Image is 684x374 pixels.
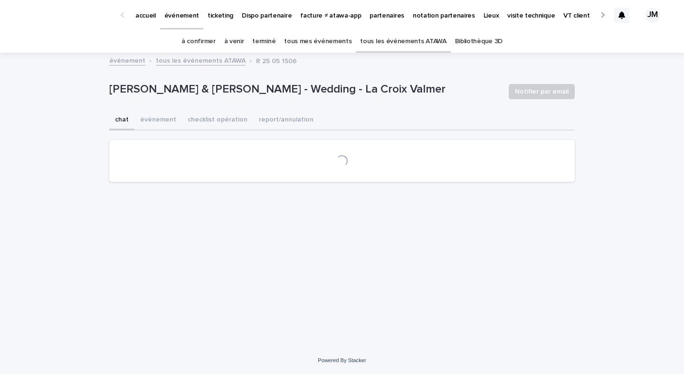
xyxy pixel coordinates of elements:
a: tous les événements ATAWA [360,30,446,53]
div: JM [645,8,660,23]
span: Notifier par email [515,87,569,96]
button: report/annulation [253,111,319,131]
button: événement [134,111,182,131]
button: chat [109,111,134,131]
a: événement [109,55,145,65]
a: terminé [252,30,275,53]
a: à venir [224,30,244,53]
img: Ls34BcGeRexTGTNfXpUC [19,6,111,25]
p: [PERSON_NAME] & [PERSON_NAME] - Wedding - La Croix Valmer [109,83,501,96]
a: tous les événements ATAWA [156,55,246,65]
button: checklist opération [182,111,253,131]
a: tous mes événements [284,30,351,53]
a: Bibliothèque 3D [455,30,503,53]
p: R 25 05 1506 [256,55,297,65]
a: à confirmer [181,30,216,53]
a: Powered By Stacker [318,357,366,363]
button: Notifier par email [509,84,575,99]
